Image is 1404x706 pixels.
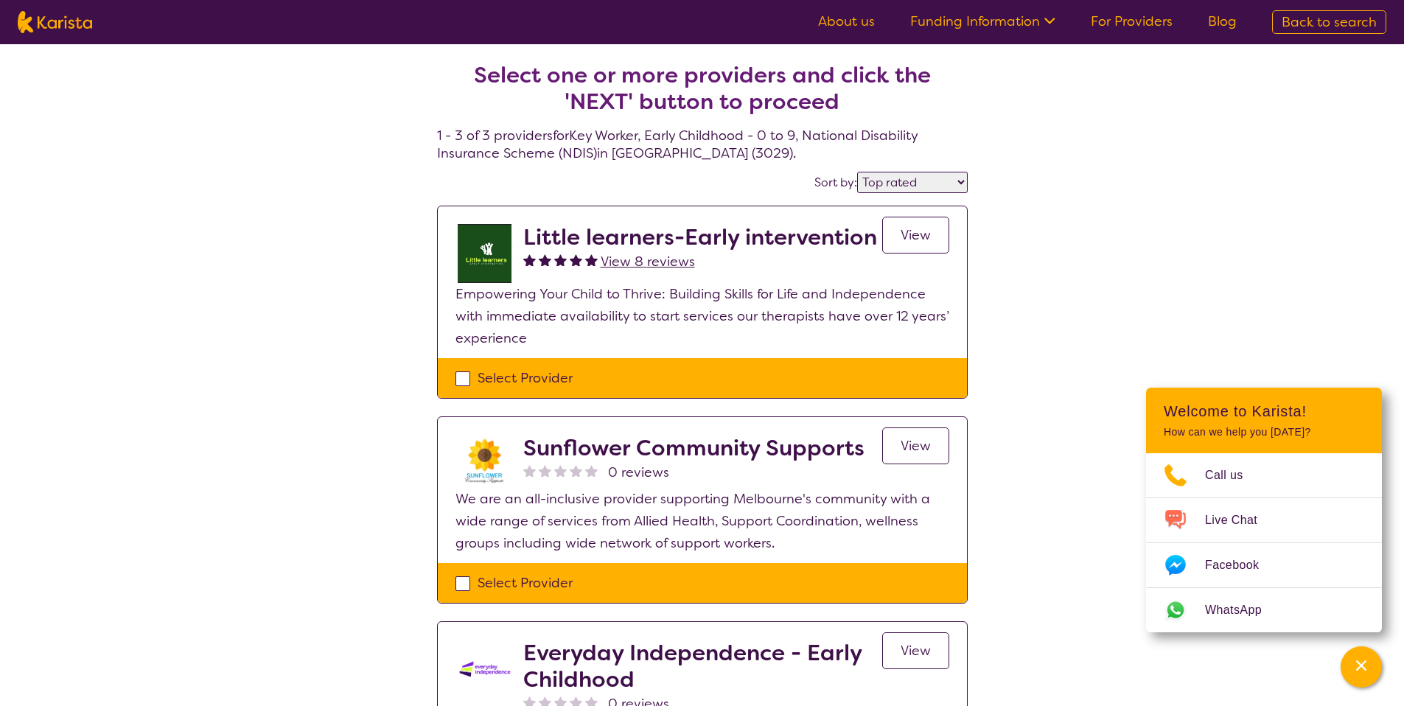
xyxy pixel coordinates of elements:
a: Blog [1208,13,1237,30]
a: About us [818,13,875,30]
label: Sort by: [814,175,857,190]
span: View [901,226,931,244]
a: View [882,632,949,669]
a: View [882,427,949,464]
ul: Choose channel [1146,453,1382,632]
h2: Little learners-Early intervention [523,224,877,251]
p: Empowering Your Child to Thrive: Building Skills for Life and Independence with immediate availab... [455,283,949,349]
span: Facebook [1205,554,1276,576]
img: kdssqoqrr0tfqzmv8ac0.png [455,640,514,699]
img: nonereviewstar [523,464,536,477]
span: View 8 reviews [601,253,695,270]
div: Channel Menu [1146,388,1382,632]
h2: Sunflower Community Supports [523,435,865,461]
h2: Welcome to Karista! [1164,402,1364,420]
a: For Providers [1091,13,1173,30]
span: Call us [1205,464,1261,486]
span: View [901,642,931,660]
a: Web link opens in a new tab. [1146,588,1382,632]
img: qrkjt2v99mdmpnqq3bcx.jpg [455,435,514,488]
a: Back to search [1272,10,1386,34]
p: We are an all-inclusive provider supporting Melbourne's community with a wide range of services f... [455,488,949,554]
span: View [901,437,931,455]
a: View [882,217,949,254]
span: Live Chat [1205,509,1275,531]
img: Karista logo [18,11,92,33]
button: Channel Menu [1341,646,1382,688]
img: fullstar [523,254,536,266]
h2: Select one or more providers and click the 'NEXT' button to proceed [455,62,950,115]
img: fullstar [585,254,598,266]
h4: 1 - 3 of 3 providers for Key Worker , Early Childhood - 0 to 9 , National Disability Insurance Sc... [437,27,968,162]
span: Back to search [1282,13,1377,31]
img: nonereviewstar [585,464,598,477]
img: nonereviewstar [570,464,582,477]
a: Funding Information [910,13,1055,30]
img: nonereviewstar [539,464,551,477]
img: nonereviewstar [554,464,567,477]
span: WhatsApp [1205,599,1279,621]
img: f55hkdaos5cvjyfbzwno.jpg [455,224,514,283]
span: 0 reviews [608,461,669,483]
img: fullstar [570,254,582,266]
img: fullstar [539,254,551,266]
a: View 8 reviews [601,251,695,273]
p: How can we help you [DATE]? [1164,426,1364,438]
img: fullstar [554,254,567,266]
h2: Everyday Independence - Early Childhood [523,640,882,693]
